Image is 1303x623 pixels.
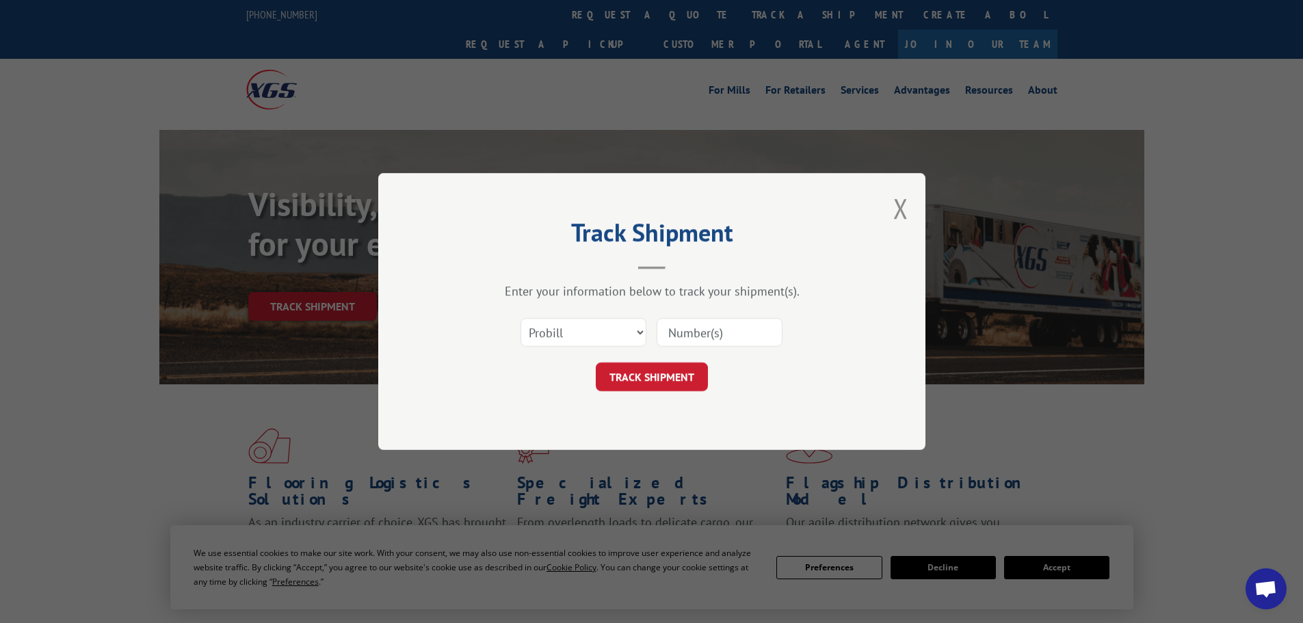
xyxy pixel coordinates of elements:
button: TRACK SHIPMENT [596,362,708,391]
div: Enter your information below to track your shipment(s). [447,283,857,299]
button: Close modal [893,190,908,226]
input: Number(s) [657,318,782,347]
div: Open chat [1246,568,1287,609]
h2: Track Shipment [447,223,857,249]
